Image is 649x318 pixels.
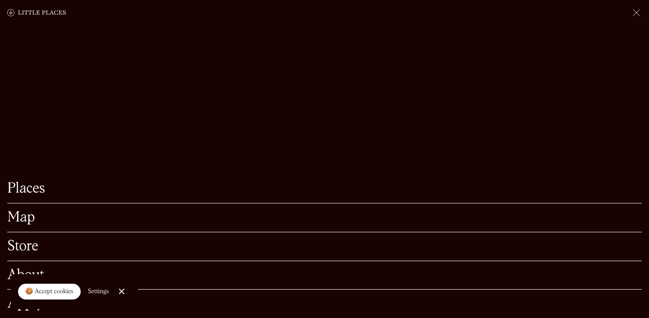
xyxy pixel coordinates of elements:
[18,284,81,300] a: 🍪 Accept cookies
[88,281,109,302] a: Settings
[7,240,642,253] a: Store
[25,287,73,296] div: 🍪 Accept cookies
[113,282,131,300] a: Close Cookie Popup
[7,268,642,282] a: About
[7,211,642,225] a: Map
[121,291,122,292] div: Close Cookie Popup
[88,288,109,295] div: Settings
[7,182,642,196] a: Places
[7,297,642,311] a: Apply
